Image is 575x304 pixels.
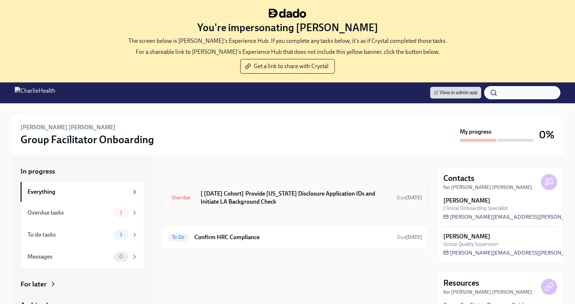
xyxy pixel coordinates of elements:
[168,234,188,240] span: To Do
[21,279,144,289] a: For later
[21,224,144,246] a: To do tasks1
[197,21,378,34] h3: You're impersonating [PERSON_NAME]
[240,59,335,74] button: Get a link to share with Crystal
[128,37,447,45] p: The screen below is [PERSON_NAME]'s Experience Hub. If you complete any tasks below, it's as if C...
[443,241,498,248] span: Group Quality Supervisor
[269,9,306,18] img: dado
[443,197,490,205] strong: [PERSON_NAME]
[21,123,116,131] h6: [PERSON_NAME] [PERSON_NAME]
[168,188,422,207] a: Overdue[ [DATE] Cohort] Provide [US_STATE] Disclosure Application IDs and Initiate LA Background ...
[434,89,477,96] span: View in admin app
[116,210,127,215] span: 1
[21,202,144,224] a: Overdue tasks1
[28,253,111,261] div: Messages
[115,254,127,259] span: 0
[161,167,196,176] div: In progress
[397,194,422,201] span: Due
[168,195,195,200] span: Overdue
[21,133,154,146] h3: Group Facilitator Onboarding
[397,234,422,241] span: October 13th, 2025 10:00
[136,48,440,56] p: For a shareable link to [PERSON_NAME]'s Experience Hub that does not include this yellow banner, ...
[539,128,554,141] h3: 0%
[201,190,391,206] h6: [ [DATE] Cohort] Provide [US_STATE] Disclosure Application IDs and Initiate LA Background Check
[443,173,475,184] h4: Contacts
[21,182,144,202] a: Everything
[246,63,329,70] span: Get a link to share with Crystal
[397,234,422,240] span: Due
[21,279,47,289] div: For later
[443,233,490,241] strong: [PERSON_NAME]
[194,233,391,241] h6: Confirm HRC Compliance
[28,231,111,239] div: To do tasks
[21,167,144,176] a: In progress
[28,188,128,196] div: Everything
[28,209,111,217] div: Overdue tasks
[443,278,479,289] h4: Resources
[430,87,481,99] a: View in admin app
[460,128,491,136] strong: My progress
[443,184,532,190] strong: for [PERSON_NAME] [PERSON_NAME]
[406,194,422,201] strong: [DATE]
[15,87,55,99] img: CharlieHealth
[116,232,127,237] span: 1
[443,205,508,212] span: Clinical Onboarding Specialist
[21,246,144,268] a: Messages0
[168,231,422,243] a: To DoConfirm HRC ComplianceDue[DATE]
[443,289,532,295] strong: for [PERSON_NAME] [PERSON_NAME]
[406,234,422,240] strong: [DATE]
[397,194,422,201] span: September 24th, 2025 10:00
